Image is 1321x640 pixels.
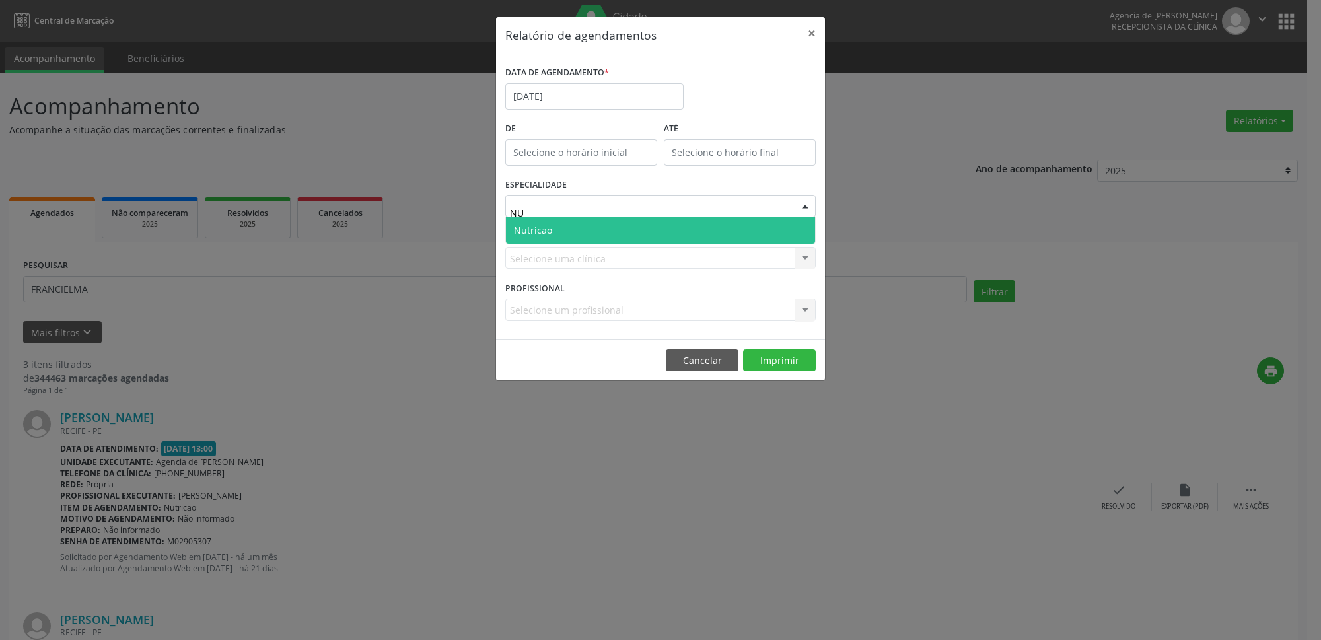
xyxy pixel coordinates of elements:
input: Seleciona uma especialidade [510,199,789,226]
span: Nutricao [514,224,552,236]
label: ESPECIALIDADE [505,175,567,196]
input: Selecione o horário inicial [505,139,657,166]
label: ATÉ [664,119,816,139]
button: Cancelar [666,349,738,372]
input: Selecione o horário final [664,139,816,166]
button: Imprimir [743,349,816,372]
label: De [505,119,657,139]
input: Selecione uma data ou intervalo [505,83,684,110]
h5: Relatório de agendamentos [505,26,657,44]
label: DATA DE AGENDAMENTO [505,63,609,83]
button: Close [799,17,825,50]
label: PROFISSIONAL [505,278,565,299]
